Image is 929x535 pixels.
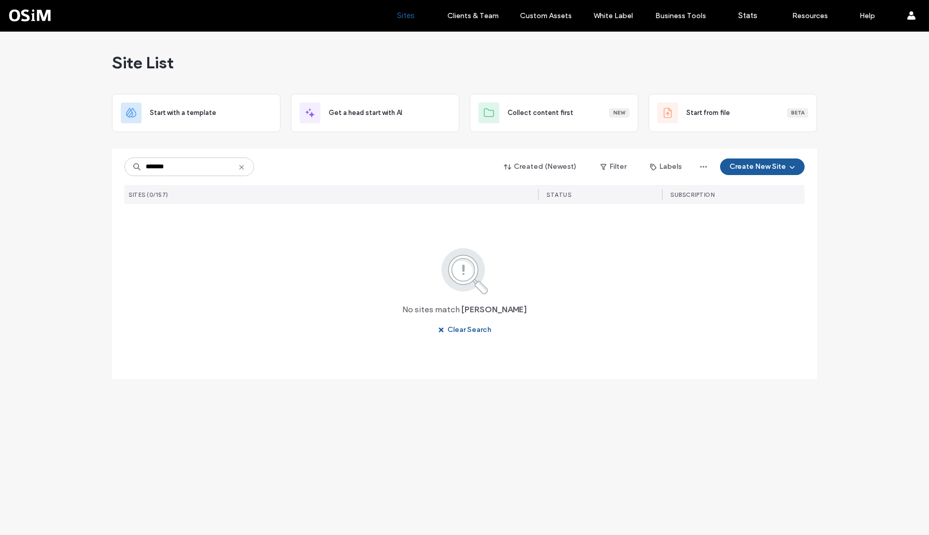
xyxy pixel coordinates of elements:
[508,108,573,118] span: Collect content first
[641,158,691,175] button: Labels
[112,52,174,73] span: Site List
[670,191,714,198] span: SUBSCRIPTION
[590,158,637,175] button: Filter
[609,108,629,118] div: New
[402,304,460,315] span: No sites match
[112,94,280,132] div: Start with a template
[546,191,571,198] span: STATUS
[397,11,415,20] label: Sites
[447,11,499,20] label: Clients & Team
[594,11,633,20] label: White Label
[792,11,828,20] label: Resources
[655,11,706,20] label: Business Tools
[470,94,638,132] div: Collect content firstNew
[860,11,875,20] label: Help
[495,158,586,175] button: Created (Newest)
[787,108,808,118] div: Beta
[129,191,168,198] span: SITES (0/157)
[329,108,402,118] span: Get a head start with AI
[720,158,805,175] button: Create New Site
[429,322,501,338] button: Clear Search
[427,246,502,296] img: search.svg
[520,11,572,20] label: Custom Assets
[649,94,817,132] div: Start from fileBeta
[738,11,757,20] label: Stats
[150,108,216,118] span: Start with a template
[291,94,459,132] div: Get a head start with AI
[461,304,527,315] span: [PERSON_NAME]
[24,7,45,17] span: Help
[686,108,730,118] span: Start from file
